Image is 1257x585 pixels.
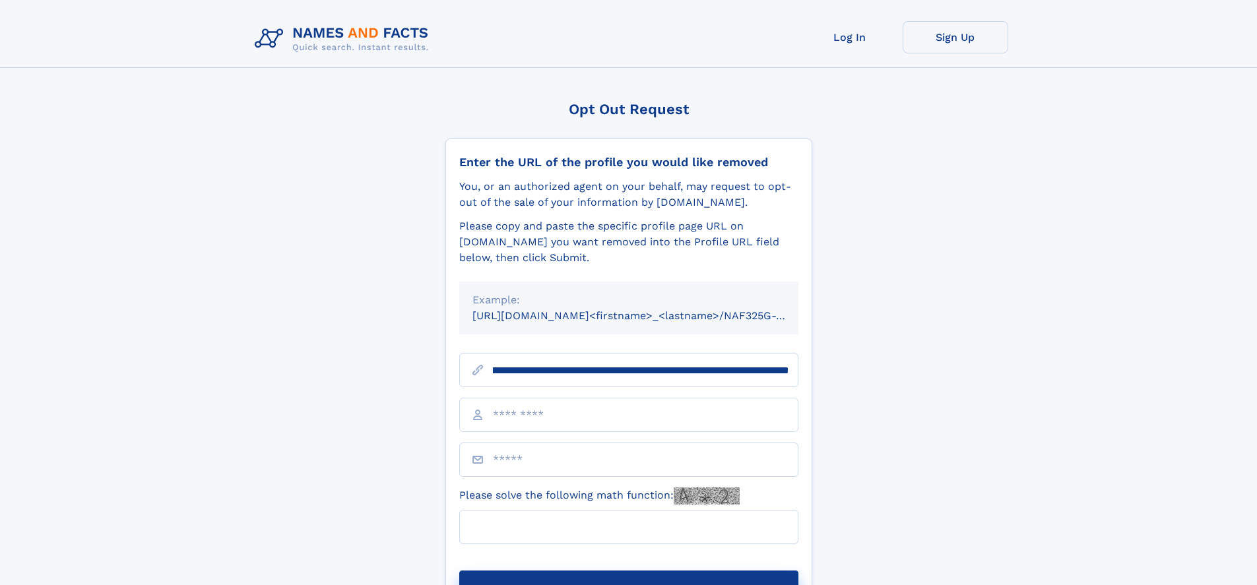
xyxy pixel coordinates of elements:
[249,21,439,57] img: Logo Names and Facts
[797,21,903,53] a: Log In
[445,101,812,117] div: Opt Out Request
[459,218,798,266] div: Please copy and paste the specific profile page URL on [DOMAIN_NAME] you want removed into the Pr...
[903,21,1008,53] a: Sign Up
[459,179,798,210] div: You, or an authorized agent on your behalf, may request to opt-out of the sale of your informatio...
[472,292,785,308] div: Example:
[459,487,740,505] label: Please solve the following math function:
[472,309,823,322] small: [URL][DOMAIN_NAME]<firstname>_<lastname>/NAF325G-xxxxxxxx
[459,155,798,169] div: Enter the URL of the profile you would like removed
